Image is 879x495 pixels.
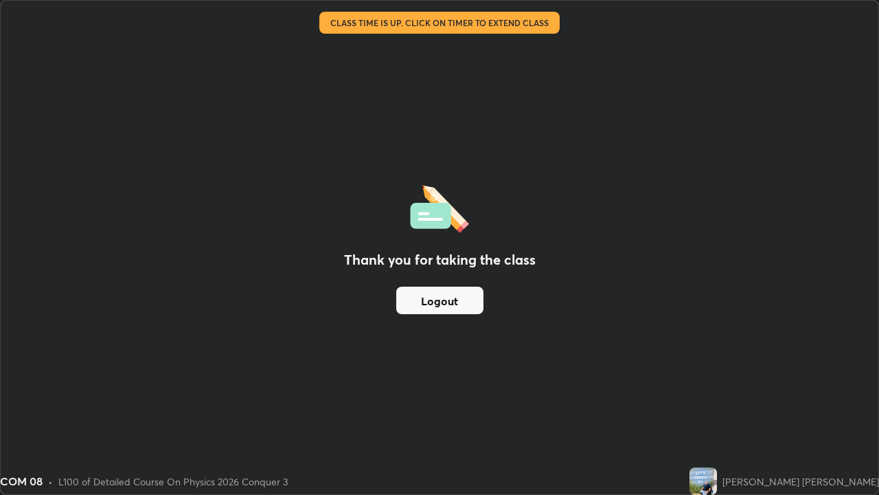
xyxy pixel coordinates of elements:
button: Logout [396,287,483,314]
img: offlineFeedback.1438e8b3.svg [410,181,469,233]
h2: Thank you for taking the class [344,250,536,270]
img: 7d7f4a73bbfb4e50a1e6aa97a1a5dfaf.jpg [689,467,717,495]
div: • [48,474,53,489]
div: [PERSON_NAME] [PERSON_NAME] [722,474,879,489]
div: L100 of Detailed Course On Physics 2026 Conquer 3 [58,474,288,489]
